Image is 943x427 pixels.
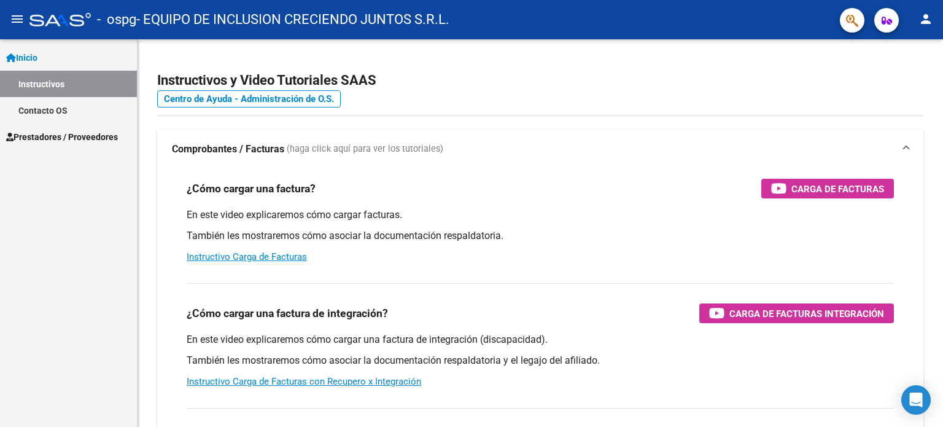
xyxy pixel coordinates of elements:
span: Carga de Facturas Integración [729,306,884,321]
mat-icon: person [918,12,933,26]
p: En este video explicaremos cómo cargar una factura de integración (discapacidad). [187,333,894,347]
a: Instructivo Carga de Facturas con Recupero x Integración [187,376,421,387]
h3: ¿Cómo cargar una factura? [187,180,316,197]
p: En este video explicaremos cómo cargar facturas. [187,208,894,222]
a: Instructivo Carga de Facturas [187,251,307,262]
span: - ospg [97,6,136,33]
button: Carga de Facturas Integración [699,304,894,323]
span: - EQUIPO DE INCLUSION CRECIENDO JUNTOS S.R.L. [136,6,449,33]
div: Open Intercom Messenger [901,385,931,415]
h3: ¿Cómo cargar una factura de integración? [187,305,388,322]
p: También les mostraremos cómo asociar la documentación respaldatoria y el legajo del afiliado. [187,354,894,367]
h2: Instructivos y Video Tutoriales SAAS [157,69,923,92]
p: También les mostraremos cómo asociar la documentación respaldatoria. [187,229,894,243]
a: Centro de Ayuda - Administración de O.S. [157,90,341,108]
strong: Comprobantes / Facturas [172,143,284,156]
button: Carga de Facturas [761,179,894,198]
mat-icon: menu [10,12,25,26]
span: Prestadores / Proveedores [6,130,118,144]
span: (haga click aquí para ver los tutoriales) [287,143,443,156]
span: Inicio [6,51,37,65]
mat-expansion-panel-header: Comprobantes / Facturas (haga click aquí para ver los tutoriales) [157,130,923,169]
span: Carga de Facturas [791,181,884,197]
